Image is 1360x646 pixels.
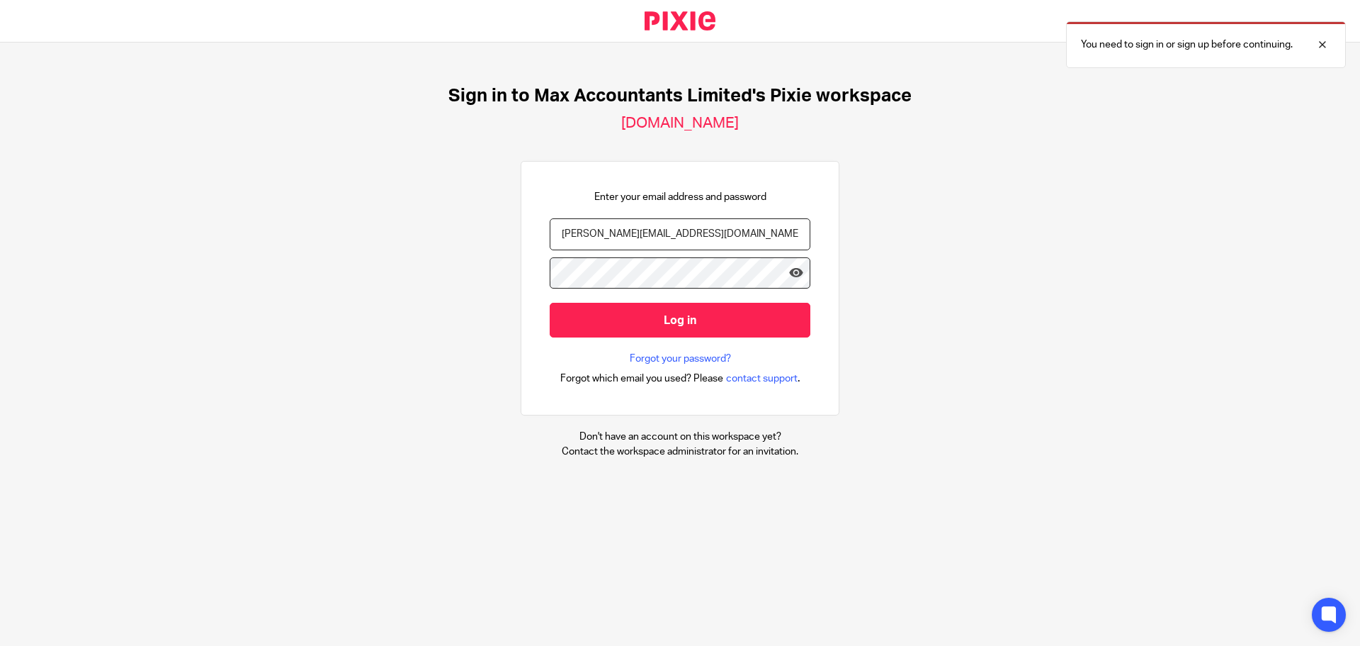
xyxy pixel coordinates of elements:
[560,372,723,386] span: Forgot which email you used? Please
[621,114,739,133] h2: [DOMAIN_NAME]
[562,430,798,444] p: Don't have an account on this workspace yet?
[550,303,810,338] input: Log in
[726,372,798,386] span: contact support
[594,190,766,204] p: Enter your email address and password
[448,85,912,107] h1: Sign in to Max Accountants Limited's Pixie workspace
[560,370,800,386] div: .
[550,218,810,250] input: name@example.com
[562,445,798,459] p: Contact the workspace administrator for an invitation.
[1081,38,1293,52] p: You need to sign in or sign up before continuing.
[630,352,731,366] a: Forgot your password?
